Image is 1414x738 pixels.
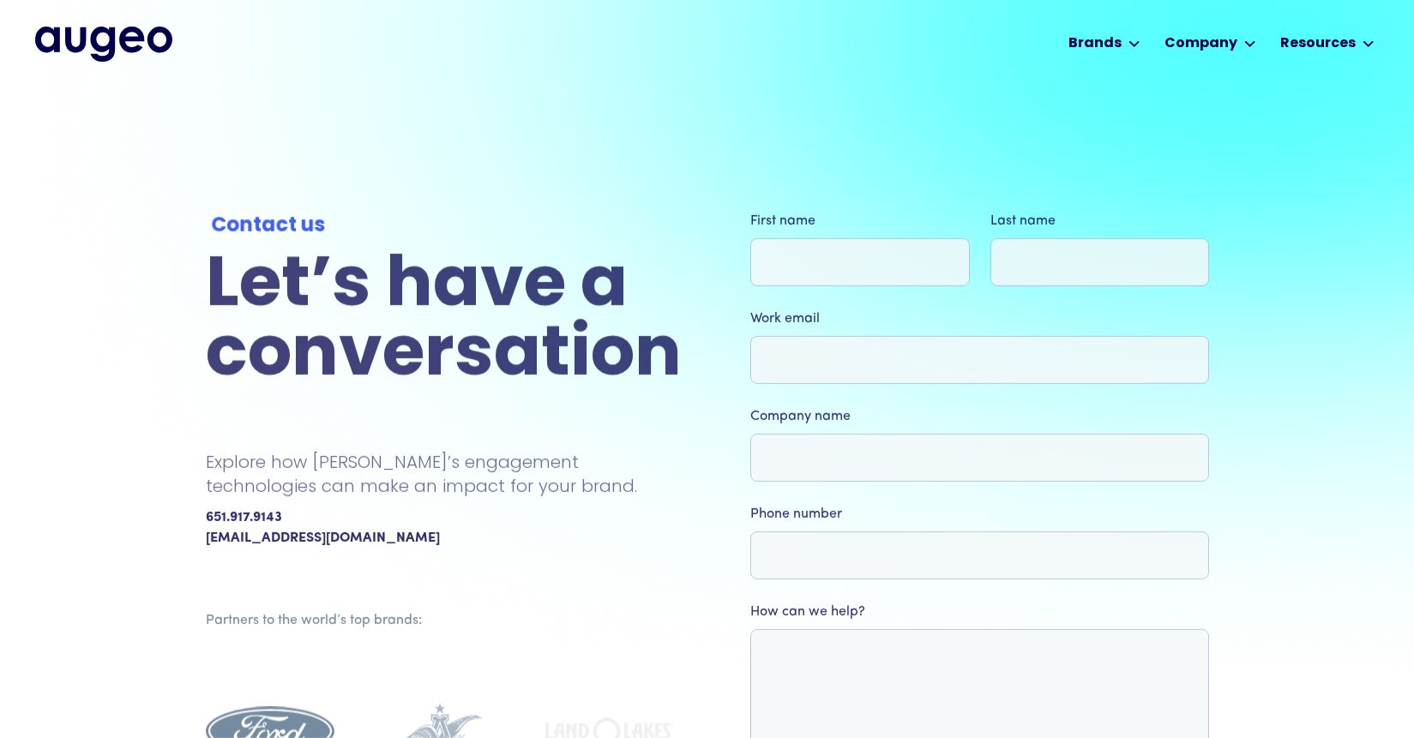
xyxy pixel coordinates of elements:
div: Resources [1280,33,1356,54]
h2: Let’s have a conversation [206,253,682,392]
div: 651.917.9143 [206,507,282,528]
label: Last name [990,211,1209,231]
div: Partners to the world’s top brands: [206,610,674,631]
div: Contact us [211,211,676,241]
a: [EMAIL_ADDRESS][DOMAIN_NAME] [206,528,440,549]
div: Company [1164,33,1237,54]
label: Phone number [750,504,1209,525]
a: home [35,27,172,61]
div: Brands [1068,33,1122,54]
p: Explore how [PERSON_NAME]’s engagement technologies can make an impact for your brand. [206,450,682,498]
img: Augeo's full logo in midnight blue. [35,27,172,61]
label: Work email [750,309,1209,329]
label: Company name [750,406,1209,427]
label: First name [750,211,970,231]
label: How can we help? [750,602,1209,622]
